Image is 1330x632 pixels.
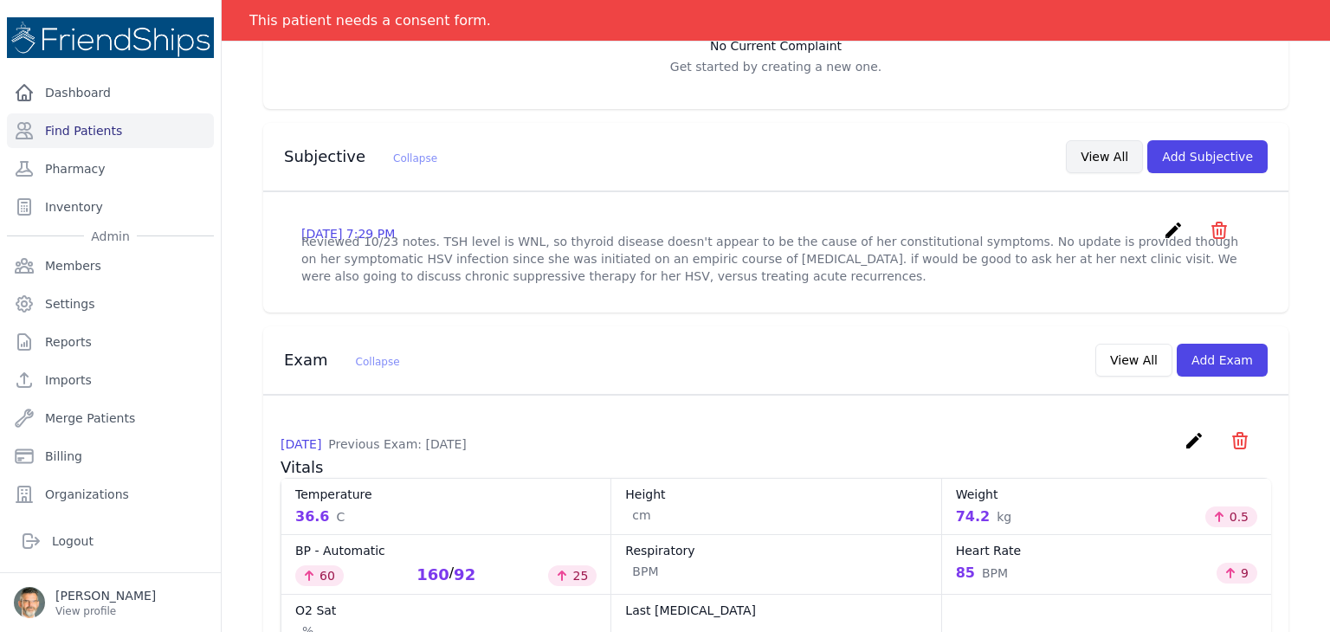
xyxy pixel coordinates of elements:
[295,602,597,619] dt: O2 Sat
[997,508,1011,526] span: kg
[7,439,214,474] a: Billing
[7,75,214,110] a: Dashboard
[356,356,400,368] span: Collapse
[7,248,214,283] a: Members
[336,508,345,526] span: C
[7,325,214,359] a: Reports
[7,190,214,224] a: Inventory
[1217,563,1257,584] div: 9
[14,524,207,558] a: Logout
[7,287,214,321] a: Settings
[632,506,650,524] span: cm
[956,486,1257,503] dt: Weight
[281,458,323,476] span: Vitals
[632,563,658,580] span: BPM
[281,435,467,453] p: [DATE]
[393,152,437,164] span: Collapse
[625,542,926,559] dt: Respiratory
[55,604,156,618] p: View profile
[982,564,1008,582] span: BPM
[454,563,475,587] div: 92
[1205,506,1257,527] div: 0.5
[956,542,1257,559] dt: Heart Rate
[281,37,1271,55] h3: No Current Complaint
[1147,140,1268,173] button: Add Subjective
[625,602,926,619] dt: Last [MEDICAL_DATA]
[281,58,1271,75] p: Get started by creating a new one.
[55,587,156,604] p: [PERSON_NAME]
[7,113,214,148] a: Find Patients
[7,401,214,435] a: Merge Patients
[416,563,475,587] div: /
[1184,430,1204,451] i: create
[1163,220,1184,241] i: create
[1066,140,1143,173] button: View All
[14,587,207,618] a: [PERSON_NAME] View profile
[295,506,345,527] div: 36.6
[7,477,214,512] a: Organizations
[284,350,400,371] h3: Exam
[295,565,344,586] div: 60
[1184,438,1209,455] a: create
[301,225,395,242] p: [DATE] 7:29 PM
[295,486,597,503] dt: Temperature
[1095,344,1172,377] button: View All
[7,152,214,186] a: Pharmacy
[416,563,449,587] div: 160
[84,228,137,245] span: Admin
[7,363,214,397] a: Imports
[295,542,597,559] dt: BP - Automatic
[301,233,1250,285] p: Reviewed 10/23 notes. TSH level is WNL, so thyroid disease doesn't appear to be the cause of her ...
[625,486,926,503] dt: Height
[956,563,1008,584] div: 85
[7,17,214,58] img: Medical Missions EMR
[328,437,466,451] span: Previous Exam: [DATE]
[548,565,597,586] div: 25
[1177,344,1268,377] button: Add Exam
[284,146,437,167] h3: Subjective
[1163,228,1188,244] a: create
[956,506,1011,527] div: 74.2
